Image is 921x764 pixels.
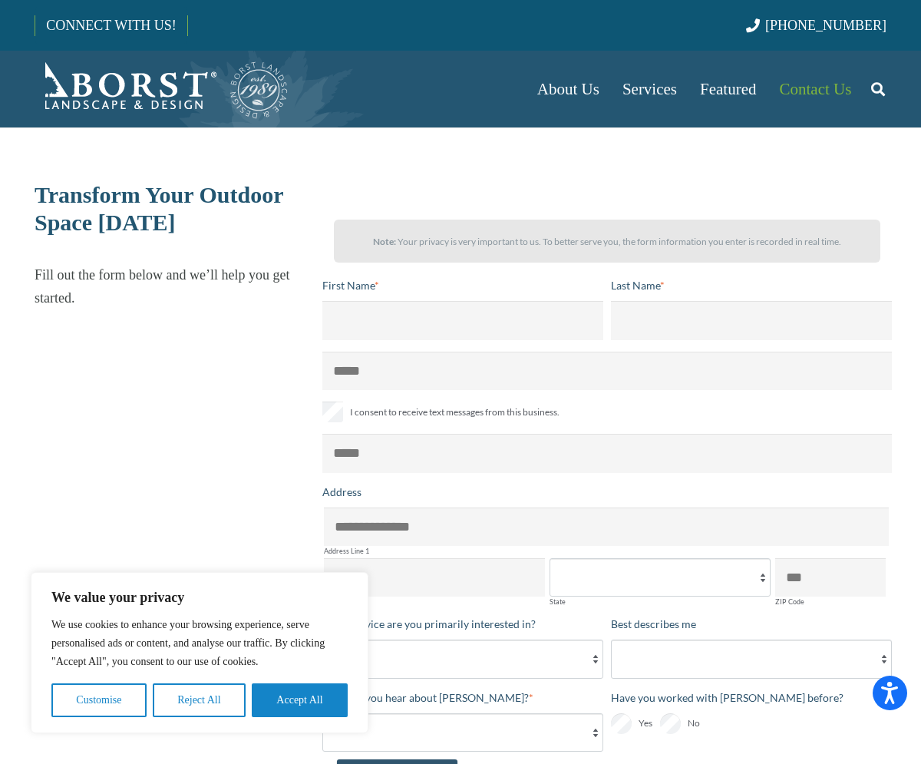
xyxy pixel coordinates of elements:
[35,263,309,309] p: Fill out the form below and we’ll help you get started.
[153,683,246,717] button: Reject All
[322,617,536,630] span: What service are you primarily interested in?
[550,598,771,605] label: State
[322,485,361,498] span: Address
[35,182,283,235] span: Transform Your Outdoor Space [DATE]
[322,301,603,339] input: First Name*
[688,714,700,733] span: No
[611,617,696,630] span: Best describes me
[35,58,289,120] a: Borst-Logo
[322,691,529,704] span: How did you hear about [PERSON_NAME]?
[780,80,852,98] span: Contact Us
[700,80,756,98] span: Featured
[768,51,863,127] a: Contact Us
[775,598,886,605] label: ZIP Code
[639,714,652,733] span: Yes
[322,713,603,752] select: How did you hear about [PERSON_NAME]?*
[51,588,348,607] p: We value your privacy
[35,7,187,44] a: CONNECT WITH US!
[746,18,886,33] a: [PHONE_NUMBER]
[611,279,660,292] span: Last Name
[611,691,843,704] span: Have you worked with [PERSON_NAME] before?
[611,640,892,678] select: Best describes me
[611,51,688,127] a: Services
[350,403,560,422] span: I consent to receive text messages from this business.
[348,230,867,253] p: Your privacy is very important to us. To better serve you, the form information you enter is reco...
[252,683,348,717] button: Accept All
[324,547,889,554] label: Address Line 1
[537,80,599,98] span: About Us
[611,301,892,339] input: Last Name*
[688,51,767,127] a: Featured
[526,51,611,127] a: About Us
[765,18,886,33] span: [PHONE_NUMBER]
[51,616,348,671] p: We use cookies to enhance your browsing experience, serve personalised ads or content, and analys...
[322,402,343,422] input: I consent to receive text messages from this business.
[863,70,893,108] a: Search
[51,683,147,717] button: Customise
[31,572,368,733] div: We value your privacy
[324,598,545,605] label: City
[660,713,681,734] input: No
[622,80,677,98] span: Services
[322,640,603,678] select: What service are you primarily interested in?
[322,279,375,292] span: First Name
[373,236,396,247] strong: Note:
[611,713,632,734] input: Yes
